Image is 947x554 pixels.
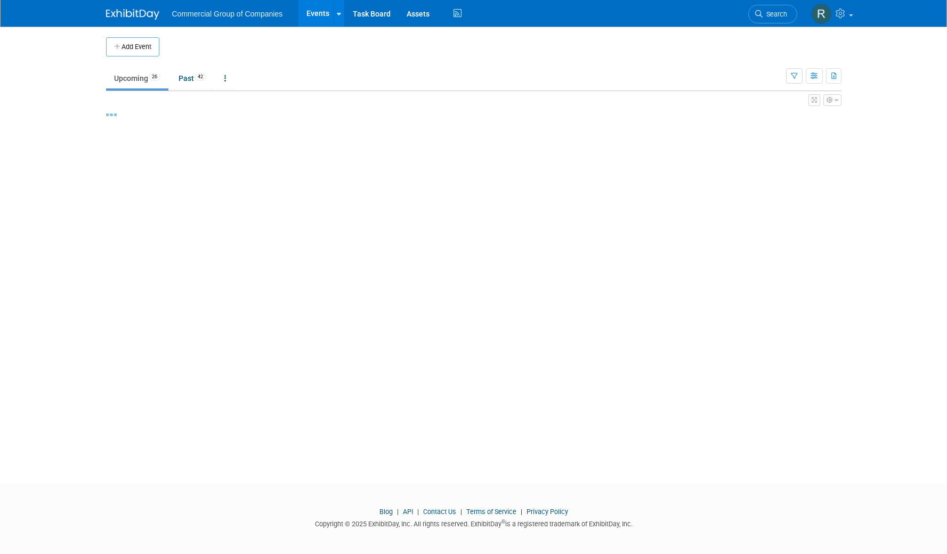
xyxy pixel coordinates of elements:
[379,508,393,516] a: Blog
[172,10,283,18] span: Commercial Group of Companies
[415,508,422,516] span: |
[458,508,465,516] span: |
[423,508,456,516] a: Contact Us
[394,508,401,516] span: |
[811,4,831,24] img: Rod Leland
[195,73,206,81] span: 42
[501,519,505,525] sup: ®
[171,68,214,88] a: Past42
[106,9,159,20] img: ExhibitDay
[518,508,525,516] span: |
[403,508,413,516] a: API
[106,37,159,56] button: Add Event
[106,68,168,88] a: Upcoming26
[106,113,117,116] img: loading...
[149,73,160,81] span: 26
[527,508,568,516] a: Privacy Policy
[466,508,516,516] a: Terms of Service
[763,10,787,18] span: Search
[748,5,797,23] a: Search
